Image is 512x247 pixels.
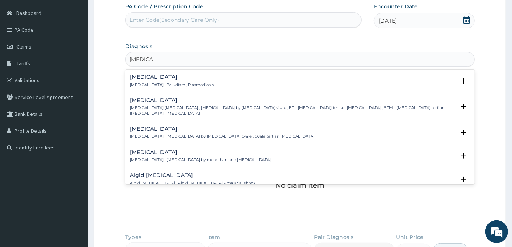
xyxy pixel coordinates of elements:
[374,3,418,10] label: Encounter Date
[130,126,315,132] h4: [MEDICAL_DATA]
[44,75,106,152] span: We're online!
[459,151,468,161] i: open select status
[459,128,468,137] i: open select status
[16,10,41,16] span: Dashboard
[130,172,256,178] h4: Algid [MEDICAL_DATA]
[125,3,204,10] label: PA Code / Prescription Code
[130,157,271,162] p: [MEDICAL_DATA] , [MEDICAL_DATA] by more than one [MEDICAL_DATA]
[16,43,31,50] span: Claims
[125,42,152,50] label: Diagnosis
[4,165,146,192] textarea: Type your message and hit 'Enter'
[459,102,468,111] i: open select status
[14,38,31,57] img: d_794563401_company_1708531726252_794563401
[40,43,129,53] div: Chat with us now
[130,149,271,155] h4: [MEDICAL_DATA]
[130,180,256,186] p: Algid [MEDICAL_DATA] , Algid [MEDICAL_DATA] - malarial shock
[130,134,315,139] p: [MEDICAL_DATA] , [MEDICAL_DATA] by [MEDICAL_DATA] ovale , Ovale tertian [MEDICAL_DATA]
[130,105,456,116] p: [MEDICAL_DATA] [MEDICAL_DATA] , [MEDICAL_DATA] by [MEDICAL_DATA] vivax , BT - [MEDICAL_DATA] tert...
[130,74,214,80] h4: [MEDICAL_DATA]
[16,60,30,67] span: Tariffs
[379,17,397,24] span: [DATE]
[129,16,219,24] div: Enter Code(Secondary Care Only)
[459,175,468,184] i: open select status
[459,76,468,86] i: open select status
[130,97,456,103] h4: [MEDICAL_DATA]
[276,182,325,189] p: No claim item
[130,82,214,88] p: [MEDICAL_DATA] , Paludism , Plasmodiosis
[126,4,144,22] div: Minimize live chat window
